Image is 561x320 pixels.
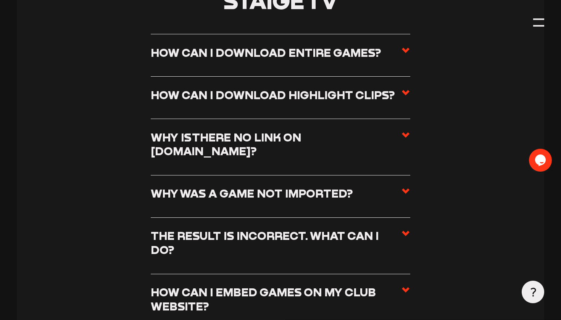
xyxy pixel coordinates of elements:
[151,229,401,257] h3: The result is incorrect. What can I do?
[151,130,401,158] h3: Why is there no link on [DOMAIN_NAME]?
[151,187,353,201] h3: Why was a game not imported?
[151,88,395,102] h3: How can I download highlight clips?
[151,285,401,313] h3: How can I embed games on my club website?
[151,46,381,60] h3: How can I download entire games?
[529,149,553,172] iframe: chat widget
